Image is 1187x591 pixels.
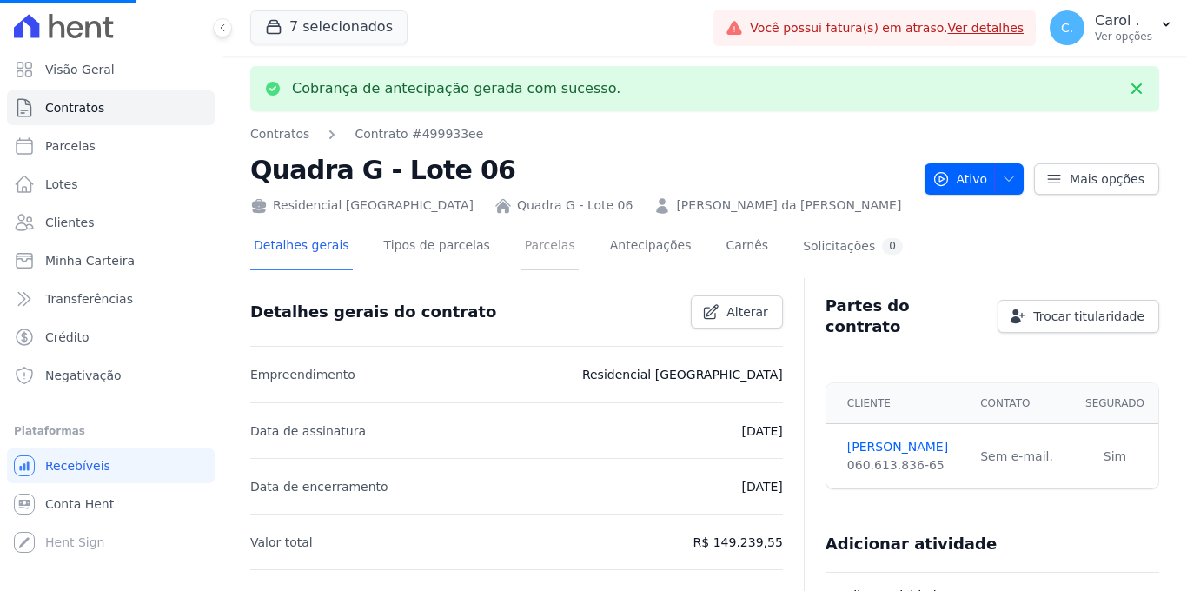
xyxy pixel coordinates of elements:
span: Lotes [45,176,78,193]
p: R$ 149.239,55 [693,532,783,553]
th: Contato [970,383,1071,424]
a: Parcelas [521,224,579,270]
p: [DATE] [741,476,782,497]
span: Clientes [45,214,94,231]
a: Contratos [250,125,309,143]
a: Transferências [7,282,215,316]
nav: Breadcrumb [250,125,911,143]
th: Segurado [1071,383,1158,424]
span: Crédito [45,329,90,346]
a: Parcelas [7,129,215,163]
span: Transferências [45,290,133,308]
div: Residencial [GEOGRAPHIC_DATA] [250,196,474,215]
a: Mais opções [1034,163,1159,195]
a: Alterar [691,295,783,329]
a: Minha Carteira [7,243,215,278]
a: Detalhes gerais [250,224,353,270]
a: Conta Hent [7,487,215,521]
a: Negativação [7,358,215,393]
span: C. [1061,22,1073,34]
span: Mais opções [1070,170,1144,188]
a: Recebíveis [7,448,215,483]
h3: Adicionar atividade [826,534,997,554]
a: Solicitações0 [799,224,906,270]
a: Crédito [7,320,215,355]
span: Ativo [932,163,988,195]
button: C. Carol . Ver opções [1036,3,1187,52]
a: Lotes [7,167,215,202]
p: [DATE] [741,421,782,442]
a: Contratos [7,90,215,125]
p: Carol . [1095,12,1152,30]
p: Valor total [250,532,313,553]
a: Carnês [722,224,772,270]
td: Sim [1071,424,1158,489]
a: Visão Geral [7,52,215,87]
p: Data de encerramento [250,476,388,497]
div: 0 [882,238,903,255]
span: Você possui fatura(s) em atraso. [750,19,1024,37]
div: Solicitações [803,238,903,255]
h2: Quadra G - Lote 06 [250,150,911,189]
a: Antecipações [607,224,695,270]
span: Conta Hent [45,495,114,513]
a: Contrato #499933ee [355,125,483,143]
a: Trocar titularidade [998,300,1159,333]
p: Ver opções [1095,30,1152,43]
span: Negativação [45,367,122,384]
div: 060.613.836-65 [847,456,959,475]
span: Parcelas [45,137,96,155]
th: Cliente [826,383,970,424]
span: Trocar titularidade [1033,308,1144,325]
a: [PERSON_NAME] da [PERSON_NAME] [676,196,901,215]
span: Alterar [726,303,768,321]
p: Empreendimento [250,364,355,385]
a: Tipos de parcelas [381,224,494,270]
p: Residencial [GEOGRAPHIC_DATA] [582,364,783,385]
span: Minha Carteira [45,252,135,269]
span: Recebíveis [45,457,110,475]
h3: Partes do contrato [826,295,984,337]
p: Data de assinatura [250,421,366,442]
p: Cobrança de antecipação gerada com sucesso. [292,80,620,97]
a: Quadra G - Lote 06 [517,196,633,215]
button: Ativo [925,163,1025,195]
span: Visão Geral [45,61,115,78]
nav: Breadcrumb [250,125,483,143]
td: Sem e-mail. [970,424,1071,489]
div: Plataformas [14,421,208,442]
a: Ver detalhes [947,21,1024,35]
span: Contratos [45,99,104,116]
a: Clientes [7,205,215,240]
h3: Detalhes gerais do contrato [250,302,496,322]
button: 7 selecionados [250,10,408,43]
a: [PERSON_NAME] [847,438,959,456]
